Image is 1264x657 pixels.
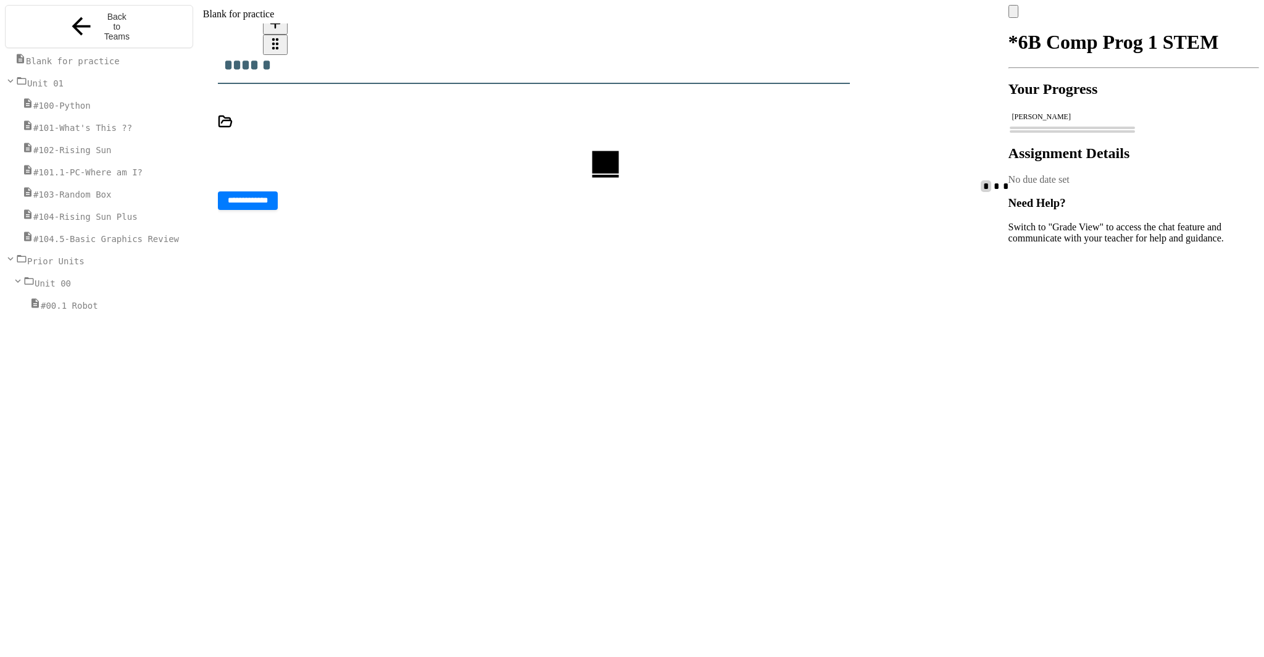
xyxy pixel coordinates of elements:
[33,145,111,155] span: #102-Rising Sun
[33,234,179,244] span: #104.5-Basic Graphics Review
[1008,145,1259,162] h2: Assignment Details
[5,5,193,48] button: Back to Teams
[1008,81,1259,98] h2: Your Progress
[27,78,64,88] span: Unit 01
[102,12,131,41] span: Back to Teams
[41,301,98,311] span: #00.1 Robot
[33,190,111,199] span: #103-Random Box
[1008,174,1259,185] div: No due date set
[33,123,132,133] span: #101-What's This ??
[1012,112,1255,122] div: [PERSON_NAME]
[1008,222,1259,244] p: Switch to "Grade View" to access the chat feature and communicate with your teacher for help and ...
[203,9,275,19] span: Blank for practice
[35,278,71,288] span: Unit 00
[1008,5,1259,18] div: My Account
[33,167,143,177] span: #101.1-PC-Where am I?
[27,256,85,266] span: Prior Units
[26,56,120,66] span: Blank for practice
[1008,196,1259,210] h3: Need Help?
[33,101,91,111] span: #100-Python
[1008,31,1259,54] h1: *6B Comp Prog 1 STEM
[33,212,138,222] span: #104-Rising Sun Plus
